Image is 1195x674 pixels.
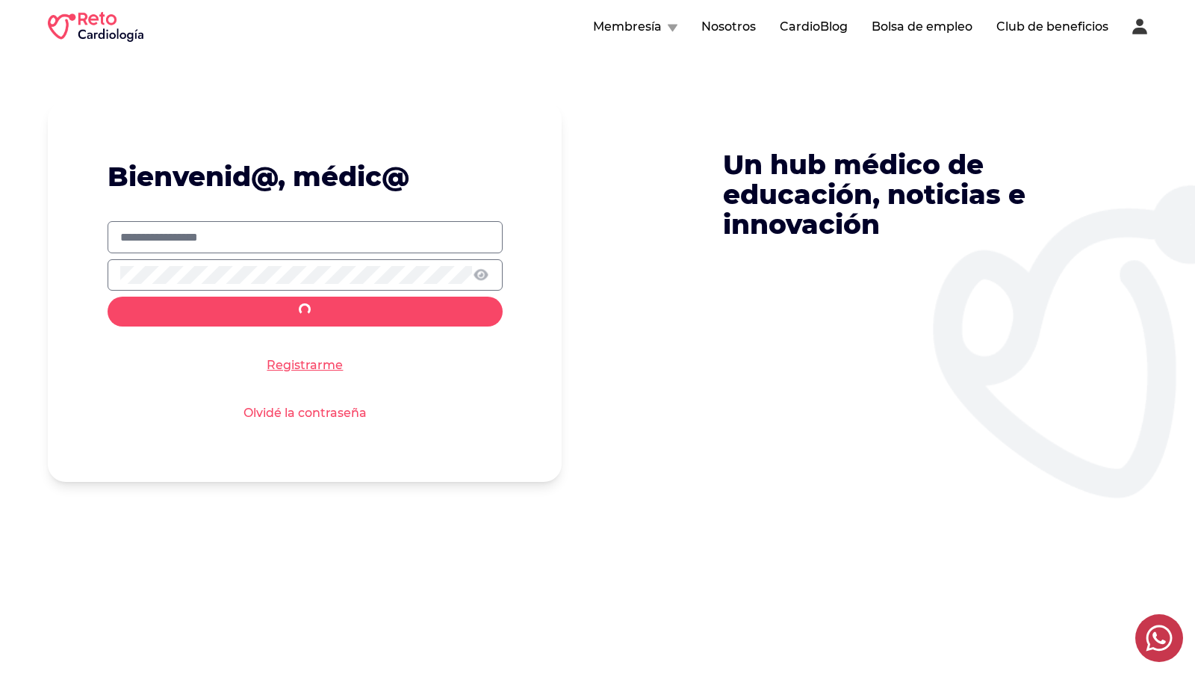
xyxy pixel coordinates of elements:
p: Un hub médico de educación, noticias e innovación [723,149,1058,239]
a: Olvidé la contraseña [243,404,367,422]
img: RETO Cardio Logo [48,12,143,42]
h1: Bienvenid@, médic@ [108,161,503,191]
button: Nosotros [701,18,756,36]
button: CardioBlog [780,18,848,36]
button: Bolsa de empleo [872,18,972,36]
button: Membresía [593,18,677,36]
a: Registrarme [267,356,343,374]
